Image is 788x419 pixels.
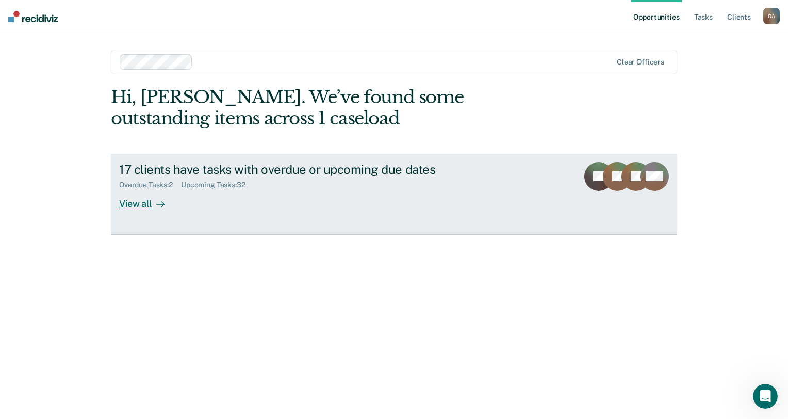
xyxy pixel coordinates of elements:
[119,162,481,177] div: 17 clients have tasks with overdue or upcoming due dates
[8,11,58,22] img: Recidiviz
[119,181,181,189] div: Overdue Tasks : 2
[617,58,664,67] div: Clear officers
[181,181,254,189] div: Upcoming Tasks : 32
[763,8,780,24] div: O A
[111,154,677,235] a: 17 clients have tasks with overdue or upcoming due datesOverdue Tasks:2Upcoming Tasks:32View all
[763,8,780,24] button: OA
[119,189,177,209] div: View all
[753,384,778,409] iframe: Intercom live chat
[111,87,564,129] div: Hi, [PERSON_NAME]. We’ve found some outstanding items across 1 caseload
